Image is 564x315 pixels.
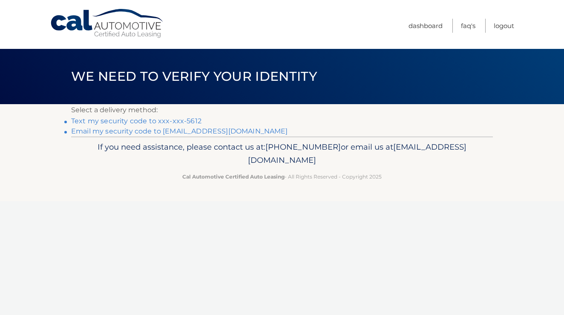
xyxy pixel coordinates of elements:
p: - All Rights Reserved - Copyright 2025 [77,172,487,181]
a: Logout [494,19,514,33]
a: FAQ's [461,19,475,33]
span: [PHONE_NUMBER] [265,142,341,152]
p: Select a delivery method: [71,104,493,116]
a: Email my security code to [EMAIL_ADDRESS][DOMAIN_NAME] [71,127,288,135]
a: Cal Automotive [50,9,165,39]
a: Dashboard [409,19,443,33]
a: Text my security code to xxx-xxx-5612 [71,117,201,125]
span: We need to verify your identity [71,68,317,84]
strong: Cal Automotive Certified Auto Leasing [182,173,285,180]
p: If you need assistance, please contact us at: or email us at [77,140,487,167]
